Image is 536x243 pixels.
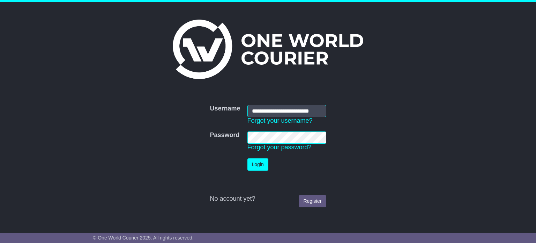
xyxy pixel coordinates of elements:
[210,195,326,203] div: No account yet?
[173,20,363,79] img: One World
[247,117,313,124] a: Forgot your username?
[93,235,194,241] span: © One World Courier 2025. All rights reserved.
[247,158,268,171] button: Login
[210,131,239,139] label: Password
[247,144,312,151] a: Forgot your password?
[210,105,240,113] label: Username
[299,195,326,207] a: Register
